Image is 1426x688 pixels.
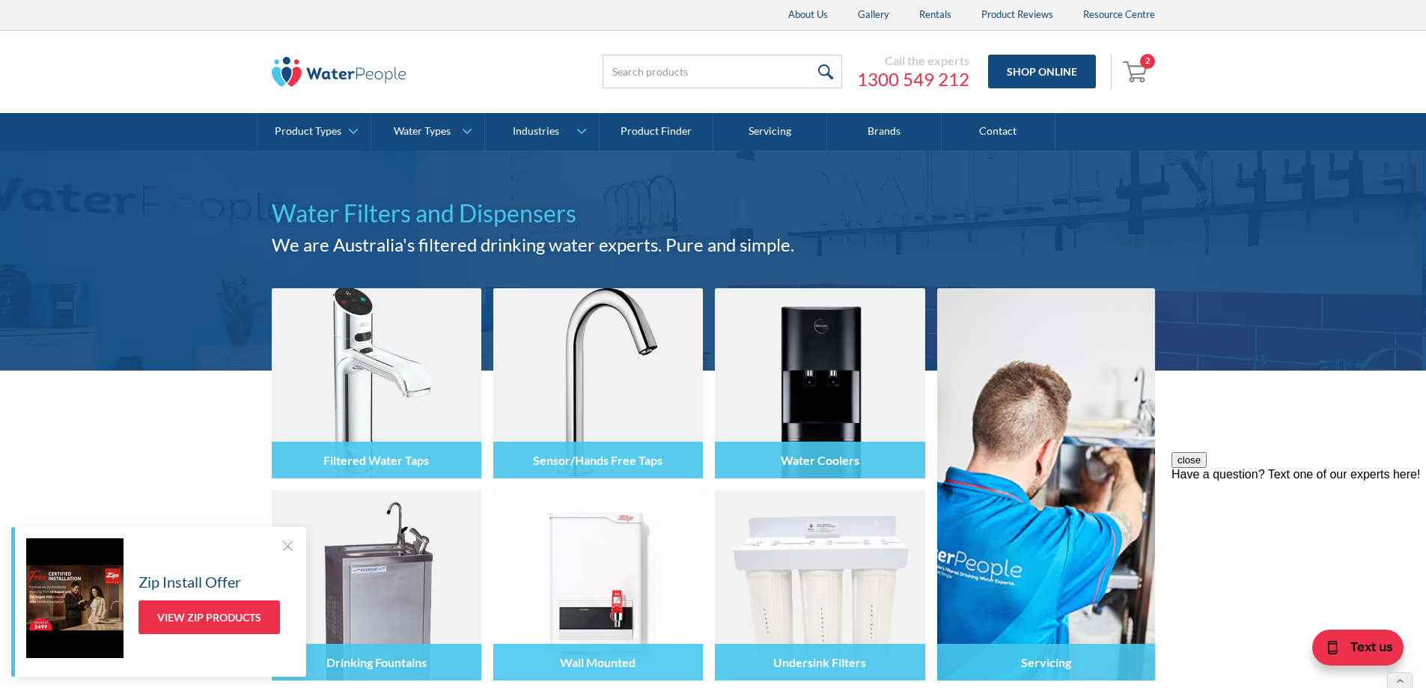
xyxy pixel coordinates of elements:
[326,655,427,669] h4: Drinking Fountains
[513,125,559,138] div: Industries
[781,453,859,467] h4: Water Coolers
[1140,54,1155,69] div: 2
[773,655,866,669] h4: Undersink Filters
[942,113,1055,150] a: Contact
[493,288,703,478] img: Sensor/Hands Free Taps
[827,113,941,150] a: Brands
[323,453,429,467] h4: Filtered Water Taps
[715,288,924,478] img: Water Coolers
[258,113,371,150] a: Product Types
[1119,54,1155,90] a: Open cart containing 2 items
[138,570,241,593] h5: Zip Install Offer
[371,113,484,150] a: Water Types
[600,113,713,150] a: Product Finder
[394,125,451,138] div: Water Types
[272,288,481,478] img: Filtered Water Taps
[857,53,969,68] div: Call the experts
[493,490,703,681] img: Wall Mounted
[857,68,969,91] a: 1300 549 212
[275,125,341,138] div: Product Types
[26,538,124,658] img: Zip Install Offer
[1021,655,1071,669] h4: Servicing
[533,453,662,467] h4: Sensor/Hands Free Taps
[603,55,842,88] input: Search products
[272,490,481,681] img: Drinking Fountains
[485,113,598,150] a: Industries
[715,490,924,681] img: Undersink Filters
[1171,452,1426,632] iframe: podium webchat widget prompt
[1276,613,1426,688] iframe: podium webchat widget bubble
[560,655,636,669] h4: Wall Mounted
[988,55,1096,88] a: Shop Online
[713,113,827,150] a: Servicing
[272,57,406,87] img: The Water People
[1123,59,1151,83] img: shopping cart
[937,288,1155,681] a: Servicing
[138,600,280,634] a: View Zip Products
